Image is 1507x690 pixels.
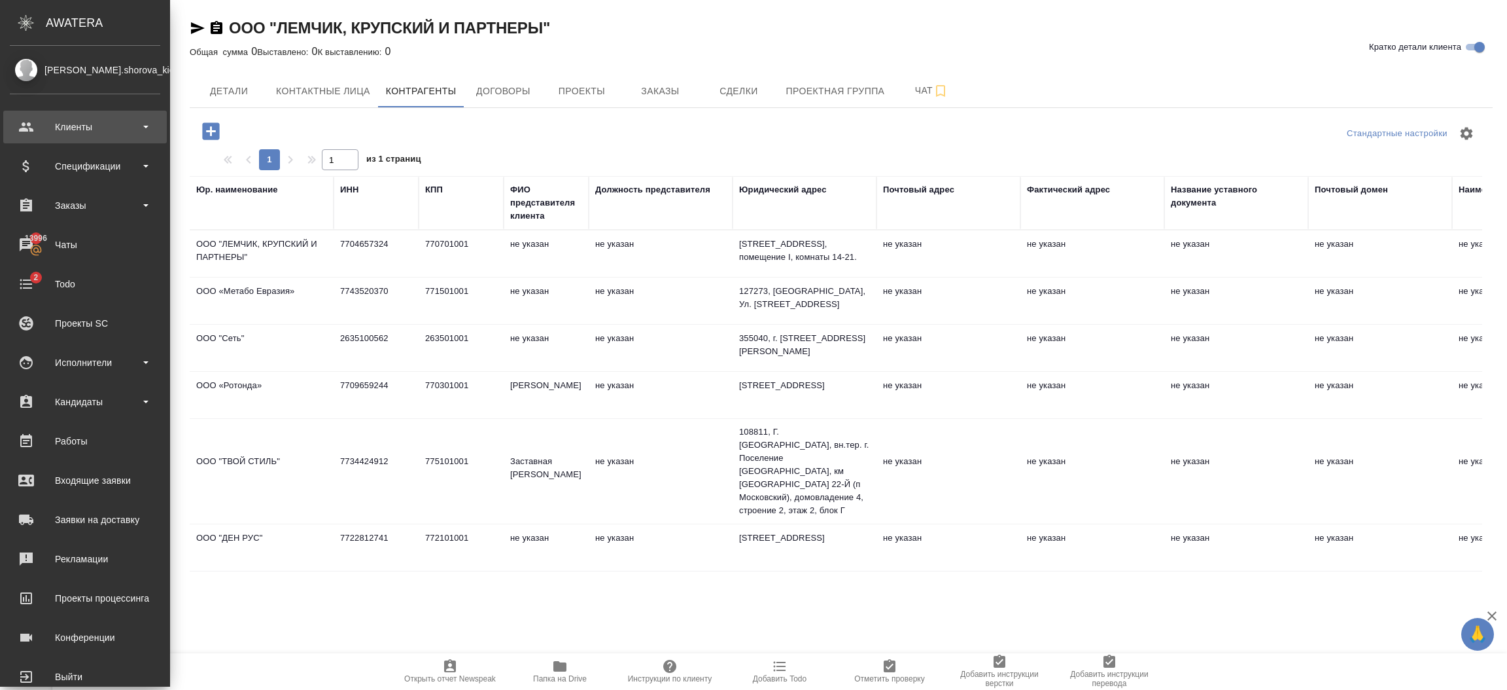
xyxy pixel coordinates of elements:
[1020,372,1164,418] td: не указан
[10,667,160,687] div: Выйти
[733,325,876,371] td: 355040, г. [STREET_ADDRESS][PERSON_NAME]
[196,183,278,196] div: Юр. наименование
[1164,278,1308,324] td: не указан
[1020,525,1164,571] td: не указан
[3,228,167,261] a: 13996Чаты
[589,231,733,277] td: не указан
[3,582,167,615] a: Проекты процессинга
[190,47,251,57] p: Общая сумма
[10,510,160,530] div: Заявки на доставку
[10,274,160,294] div: Todo
[733,231,876,277] td: [STREET_ADDRESS], помещение I, комнаты 14-21.
[209,20,224,36] button: Скопировать ссылку
[26,271,46,284] span: 2
[3,307,167,340] a: Проекты SC
[334,325,419,371] td: 2635100562
[1171,183,1302,209] div: Название уставного документа
[589,448,733,494] td: не указан
[419,525,504,571] td: 772101001
[334,448,419,494] td: 7734424912
[10,314,160,333] div: Проекты SC
[1020,231,1164,277] td: не указан
[198,83,260,100] span: Детали
[1308,231,1452,277] td: не указан
[10,549,160,569] div: Рекламации
[190,231,334,277] td: ООО "ЛЕМЧИК, КРУПСКИЙ И ПАРТНЕРЫ"
[707,83,770,100] span: Сделки
[854,674,924,683] span: Отметить проверку
[1164,525,1308,571] td: не указан
[10,628,160,647] div: Конференции
[876,372,1020,418] td: не указан
[334,525,419,571] td: 7722812741
[739,183,827,196] div: Юридический адрес
[3,543,167,575] a: Рекламации
[589,325,733,371] td: не указан
[883,183,954,196] div: Почтовый адрес
[876,525,1020,571] td: не указан
[3,464,167,497] a: Входящие заявки
[425,183,443,196] div: КПП
[1027,183,1110,196] div: Фактический адрес
[366,151,421,170] span: из 1 страниц
[3,425,167,458] a: Работы
[876,231,1020,277] td: не указан
[900,82,963,99] span: Чат
[10,431,160,451] div: Работы
[944,653,1054,690] button: Добавить инструкции верстки
[10,471,160,490] div: Входящие заявки
[595,183,710,196] div: Должность представителя
[10,156,160,176] div: Спецификации
[1308,278,1452,324] td: не указан
[725,653,835,690] button: Добавить Todo
[589,525,733,571] td: не указан
[10,117,160,137] div: Клиенты
[1466,621,1489,648] span: 🙏
[190,525,334,571] td: ООО "ДЕН РУС"
[589,278,733,324] td: не указан
[1164,325,1308,371] td: не указан
[550,83,613,100] span: Проекты
[10,353,160,372] div: Исполнители
[10,196,160,215] div: Заказы
[1164,231,1308,277] td: не указан
[629,83,691,100] span: Заказы
[3,503,167,536] a: Заявки на доставку
[10,392,160,412] div: Кандидаты
[510,183,582,223] div: ФИО представителя клиента
[504,525,589,571] td: не указан
[334,372,419,418] td: 7709659244
[190,448,334,494] td: ООО "ТВОЙ СТИЛЬ"
[3,621,167,654] a: Конференции
[876,325,1020,371] td: не указан
[628,674,712,683] span: Инструкции по клиенту
[733,525,876,571] td: [STREET_ADDRESS]
[334,231,419,277] td: 7704657324
[276,83,370,100] span: Контактные лица
[1308,525,1452,571] td: не указан
[1020,278,1164,324] td: не указан
[1369,41,1461,54] span: Кратко детали клиента
[318,47,385,57] p: К выставлению:
[46,10,170,36] div: AWATERA
[190,278,334,324] td: ООО «Метабо Евразия»
[933,83,948,99] svg: Подписаться
[615,653,725,690] button: Инструкции по клиенту
[3,268,167,300] a: 2Todo
[1308,372,1452,418] td: не указан
[952,670,1047,688] span: Добавить инструкции верстки
[190,325,334,371] td: ООО "Сеть"
[395,653,505,690] button: Открыть отчет Newspeak
[733,419,876,524] td: 108811, Г.[GEOGRAPHIC_DATA], вн.тер. г. Поселение [GEOGRAPHIC_DATA], км [GEOGRAPHIC_DATA] 22-Й (п...
[533,674,587,683] span: Папка на Drive
[1315,183,1388,196] div: Почтовый домен
[190,372,334,418] td: ООО «Ротонда»
[876,448,1020,494] td: не указан
[876,278,1020,324] td: не указан
[505,653,615,690] button: Папка на Drive
[1164,448,1308,494] td: не указан
[419,325,504,371] td: 263501001
[786,83,884,100] span: Проектная группа
[386,83,457,100] span: Контрагенты
[17,232,55,245] span: 13996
